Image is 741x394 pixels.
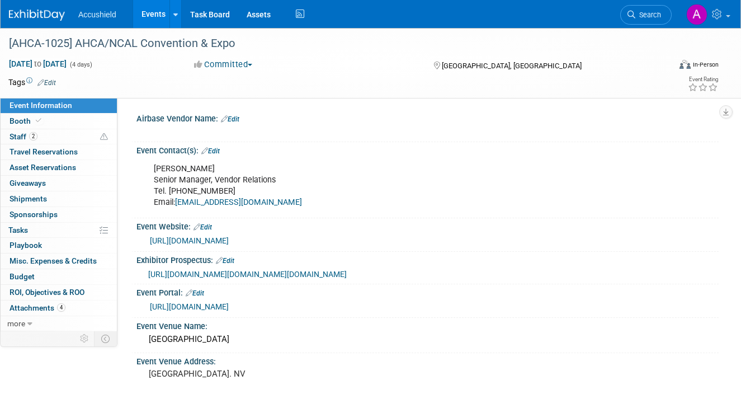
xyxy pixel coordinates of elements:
a: Sponsorships [1,207,117,222]
a: Edit [186,289,204,297]
span: 2 [29,132,37,140]
a: Asset Reservations [1,160,117,175]
a: Misc. Expenses & Credits [1,254,117,269]
div: [PERSON_NAME] Senior Manager, Vendor Relations Tel. [PHONE_NUMBER] Email: [146,158,605,214]
td: Toggle Event Tabs [95,331,117,346]
a: more [1,316,117,331]
i: Booth reservation complete [36,118,41,124]
a: Playbook [1,238,117,253]
div: Event Venue Address: [136,353,719,367]
a: Edit [216,257,234,265]
span: Shipments [10,194,47,203]
div: Event Website: [136,218,719,233]
div: Event Venue Name: [136,318,719,332]
a: Edit [221,115,239,123]
span: to [32,59,43,68]
img: Format-Inperson.png [679,60,691,69]
button: Committed [190,59,257,71]
a: Search [620,5,672,25]
span: [DATE] [DATE] [8,59,67,69]
span: Sponsorships [10,210,58,219]
a: [URL][DOMAIN_NAME] [150,302,229,311]
span: more [7,319,25,328]
span: Staff [10,132,37,141]
div: [AHCA-1025] AHCA/NCAL Convention & Expo [5,34,658,54]
span: [GEOGRAPHIC_DATA], [GEOGRAPHIC_DATA] [442,62,582,70]
span: Potential Scheduling Conflict -- at least one attendee is tagged in another overlapping event. [100,132,108,142]
a: Attachments4 [1,301,117,316]
a: Edit [201,147,220,155]
div: Event Contact(s): [136,142,719,157]
span: 4 [57,303,65,312]
div: Event Format [614,58,719,75]
span: Playbook [10,241,42,250]
div: Event Portal: [136,284,719,299]
span: Tasks [8,226,28,234]
span: ROI, Objectives & ROO [10,288,84,297]
img: ExhibitDay [9,10,65,21]
span: Attachments [10,303,65,312]
a: ROI, Objectives & ROO [1,285,117,300]
span: Booth [10,116,44,125]
span: Travel Reservations [10,147,78,156]
div: [GEOGRAPHIC_DATA] [145,331,710,348]
td: Tags [8,77,56,88]
div: Airbase Vendor Name: [136,110,719,125]
span: Accushield [78,10,116,19]
a: Edit [193,223,212,231]
a: Budget [1,269,117,284]
span: Search [635,11,661,19]
span: Misc. Expenses & Credits [10,256,97,265]
div: In-Person [692,60,719,69]
span: Asset Reservations [10,163,76,172]
a: Tasks [1,223,117,238]
pre: [GEOGRAPHIC_DATA]. NV [149,369,367,379]
a: Shipments [1,191,117,207]
a: [URL][DOMAIN_NAME] [150,236,229,245]
span: Budget [10,272,35,281]
a: Booth [1,114,117,129]
span: Event Information [10,101,72,110]
a: Giveaways [1,176,117,191]
a: [URL][DOMAIN_NAME][DOMAIN_NAME][DOMAIN_NAME] [148,270,347,279]
td: Personalize Event Tab Strip [75,331,95,346]
div: Event Rating [688,77,718,82]
a: Edit [37,79,56,87]
a: Travel Reservations [1,144,117,160]
span: (4 days) [69,61,92,68]
a: Staff2 [1,129,117,144]
span: Giveaways [10,179,46,187]
a: Event Information [1,98,117,113]
div: Exhibitor Prospectus: [136,252,719,266]
a: [EMAIL_ADDRESS][DOMAIN_NAME] [175,198,302,207]
img: Alexandria Cantrell [686,4,707,25]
